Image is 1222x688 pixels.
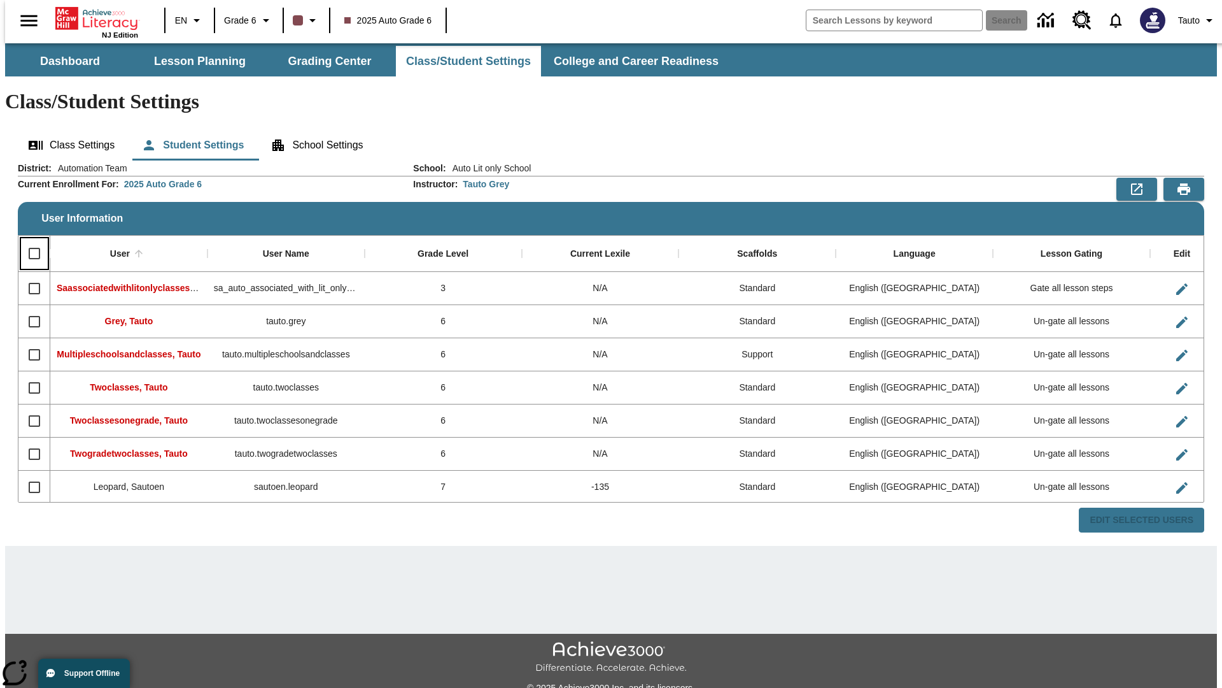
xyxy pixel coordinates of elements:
[1140,8,1165,33] img: Avatar
[57,349,200,359] span: Multipleschoolsandclasses, Tauto
[136,46,263,76] button: Lesson Planning
[836,471,993,504] div: English (US)
[522,305,679,338] div: N/A
[1173,9,1222,32] button: Profile/Settings
[522,371,679,405] div: N/A
[18,179,119,190] h2: Current Enrollment For :
[678,405,836,438] div: Standard
[288,9,325,32] button: Class color is dark brown. Change class color
[260,130,373,161] button: School Settings
[1178,14,1200,27] span: Tauto
[175,14,187,27] span: EN
[836,405,993,438] div: English (US)
[224,14,256,27] span: Grade 6
[18,130,1204,161] div: Class/Student Settings
[365,272,522,305] div: 3
[64,669,120,678] span: Support Offline
[365,471,522,504] div: 7
[1169,442,1195,468] button: Edit User
[1169,310,1195,335] button: Edit User
[413,179,458,190] h2: Instructor :
[463,178,509,190] div: Tauto Grey
[365,338,522,371] div: 6
[38,659,130,688] button: Support Offline
[544,46,729,76] button: College and Career Readiness
[678,438,836,471] div: Standard
[1041,248,1102,260] div: Lesson Gating
[737,248,777,260] div: Scaffolds
[413,163,446,174] h2: School :
[678,338,836,371] div: Support
[90,382,167,392] span: Twoclasses, Tauto
[836,371,993,405] div: English (US)
[894,248,936,260] div: Language
[263,248,309,260] div: User Name
[1169,376,1195,401] button: Edit User
[522,272,679,305] div: N/A
[418,248,468,260] div: Grade Level
[678,471,836,504] div: Standard
[570,248,630,260] div: Current Lexile
[365,305,522,338] div: 6
[5,43,1217,76] div: SubNavbar
[169,9,210,32] button: Language: EN, Select a language
[41,213,123,224] span: User Information
[993,405,1150,438] div: Un-gate all lessons
[993,438,1150,471] div: Un-gate all lessons
[57,283,328,293] span: Saassociatedwithlitonlyclasses, Saassociatedwithlitonlyclasses
[70,448,188,459] span: Twogradetwoclasses, Tauto
[678,371,836,405] div: Standard
[522,438,679,471] div: N/A
[522,471,679,504] div: -135
[993,272,1150,305] div: Gate all lesson steps
[1169,475,1195,501] button: Edit User
[678,272,836,305] div: Standard
[10,2,48,39] button: Open side menu
[806,10,982,31] input: search field
[55,4,138,39] div: Home
[993,305,1150,338] div: Un-gate all lessons
[1174,248,1190,260] div: Edit
[1116,178,1157,201] button: Export to CSV
[1099,4,1132,37] a: Notifications
[522,405,679,438] div: N/A
[535,641,687,674] img: Achieve3000 Differentiate Accelerate Achieve
[110,248,130,260] div: User
[102,31,138,39] span: NJ Edition
[5,46,730,76] div: SubNavbar
[207,371,365,405] div: tauto.twoclasses
[105,316,153,326] span: Grey, Tauto
[207,438,365,471] div: tauto.twogradetwoclasses
[365,371,522,405] div: 6
[207,405,365,438] div: tauto.twoclassesonegrade
[207,272,365,305] div: sa_auto_associated_with_lit_only_classes
[6,46,134,76] button: Dashboard
[1169,276,1195,302] button: Edit User
[1169,409,1195,434] button: Edit User
[396,46,541,76] button: Class/Student Settings
[1169,343,1195,368] button: Edit User
[18,130,125,161] button: Class Settings
[522,338,679,371] div: N/A
[836,272,993,305] div: English (US)
[993,371,1150,405] div: Un-gate all lessons
[993,471,1150,504] div: Un-gate all lessons
[365,405,522,438] div: 6
[18,162,1204,533] div: User Information
[207,471,365,504] div: sautoen.leopard
[18,163,52,174] h2: District :
[836,305,993,338] div: English (US)
[131,130,254,161] button: Student Settings
[52,162,127,175] span: Automation Team
[446,162,531,175] span: Auto Lit only School
[94,482,164,492] span: Leopard, Sautoen
[207,305,365,338] div: tauto.grey
[1132,4,1173,37] button: Select a new avatar
[55,6,138,31] a: Home
[365,438,522,471] div: 6
[219,9,279,32] button: Grade: Grade 6, Select a grade
[678,305,836,338] div: Standard
[993,338,1150,371] div: Un-gate all lessons
[70,415,188,426] span: Twoclassesonegrade, Tauto
[266,46,393,76] button: Grading Center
